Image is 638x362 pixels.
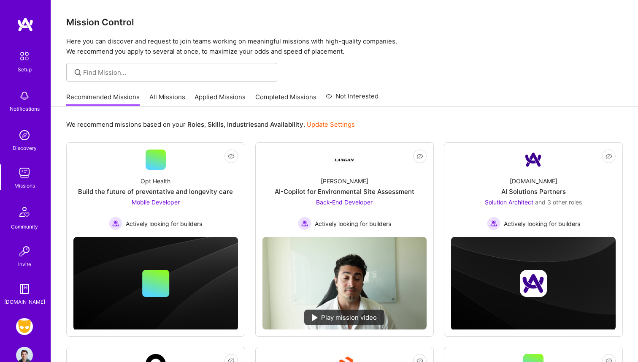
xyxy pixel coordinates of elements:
div: Discovery [13,144,37,152]
img: cover [73,237,238,330]
span: Back-End Developer [316,199,373,206]
img: Community [14,202,35,222]
div: [PERSON_NAME] [321,177,368,185]
img: Actively looking for builders [109,217,122,230]
img: teamwork [16,164,33,181]
i: icon EyeClosed [416,153,423,160]
p: We recommend missions based on your , , and . [66,120,355,129]
i: icon SearchGrey [73,68,83,77]
a: All Missions [149,93,185,106]
div: Community [11,222,38,231]
h3: Mission Control [66,17,623,27]
img: play [312,314,318,321]
img: discovery [16,127,33,144]
img: Actively looking for builders [487,217,500,230]
div: [DOMAIN_NAME] [4,297,45,306]
span: Actively looking for builders [126,219,202,228]
input: Find Mission... [83,68,271,77]
a: Opt HealthBuild the future of preventative and longevity careMobile Developer Actively looking fo... [73,150,238,230]
p: Here you can discover and request to join teams working on meaningful missions with high-quality ... [66,36,623,57]
span: and 3 other roles [535,199,582,206]
span: Solution Architect [485,199,533,206]
a: Grindr: Mobile + BE + Cloud [14,318,35,335]
img: setup [16,47,33,65]
img: Actively looking for builders [298,217,311,230]
a: Company Logo[PERSON_NAME]AI-Copilot for Environmental Site AssessmentBack-End Developer Actively ... [262,150,427,230]
a: Applied Missions [195,93,246,106]
div: Invite [18,260,31,269]
img: guide book [16,280,33,297]
a: Not Interested [326,91,378,106]
div: Missions [14,181,35,190]
i: icon EyeClosed [228,153,235,160]
b: Availability [270,120,303,128]
div: Setup [18,65,32,74]
img: bell [16,87,33,104]
span: Actively looking for builders [315,219,391,228]
a: Update Settings [307,120,355,128]
div: Build the future of preventative and longevity care [78,187,233,196]
img: Invite [16,243,33,260]
b: Skills [208,120,224,128]
img: No Mission [262,237,427,329]
div: Notifications [10,104,40,113]
img: cover [451,237,616,330]
a: Company Logo[DOMAIN_NAME]AI Solutions PartnersSolution Architect and 3 other rolesActively lookin... [451,150,616,230]
div: [DOMAIN_NAME] [510,177,557,185]
div: AI-Copilot for Environmental Site Assessment [275,187,414,196]
img: Company Logo [334,150,354,170]
img: Company Logo [523,150,543,170]
div: AI Solutions Partners [501,187,566,196]
b: Roles [187,120,204,128]
img: logo [17,17,34,32]
img: Grindr: Mobile + BE + Cloud [16,318,33,335]
div: Opt Health [141,177,170,185]
i: icon EyeClosed [606,153,612,160]
b: Industries [227,120,257,128]
span: Actively looking for builders [504,219,580,228]
a: Recommended Missions [66,93,140,106]
div: Play mission video [304,310,384,325]
span: Mobile Developer [132,199,180,206]
a: Completed Missions [255,93,316,106]
img: Company logo [520,270,547,297]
